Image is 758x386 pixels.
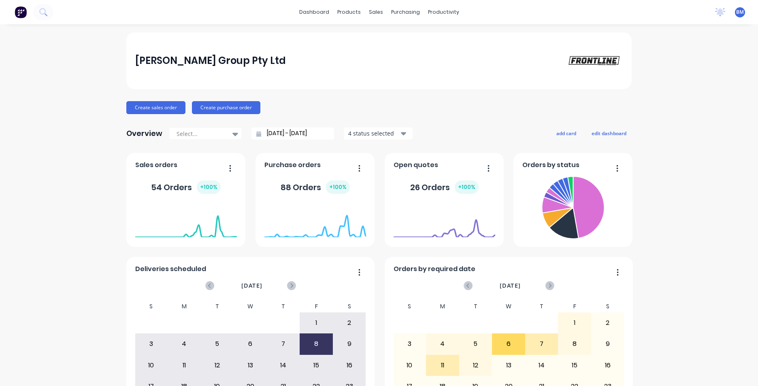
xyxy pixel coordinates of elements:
div: 8 [300,334,332,354]
div: T [267,301,300,312]
div: 11 [168,355,200,375]
div: 13 [234,355,266,375]
div: + 100 % [326,180,350,194]
div: S [393,301,426,312]
div: T [525,301,558,312]
div: 9 [333,334,366,354]
div: 7 [526,334,558,354]
div: 12 [460,355,492,375]
span: [DATE] [241,281,262,290]
div: 14 [267,355,300,375]
div: 2 [592,313,624,333]
button: edit dashboard [586,128,632,138]
div: S [135,301,168,312]
div: 10 [394,355,426,375]
div: 3 [135,334,168,354]
div: products [333,6,365,18]
div: 5 [460,334,492,354]
img: Factory [15,6,27,18]
div: S [591,301,624,312]
div: 6 [492,334,525,354]
div: 8 [558,334,591,354]
a: dashboard [295,6,333,18]
div: 16 [333,355,366,375]
div: T [459,301,492,312]
div: 7 [267,334,300,354]
div: 2 [333,313,366,333]
div: 16 [592,355,624,375]
button: 4 status selected [344,127,413,140]
div: [PERSON_NAME] Group Pty Ltd [135,53,286,69]
span: Purchase orders [264,160,321,170]
div: 54 Orders [151,180,221,194]
div: 1 [558,313,591,333]
button: add card [551,128,581,138]
div: 14 [526,355,558,375]
span: BM [736,8,744,16]
div: 3 [394,334,426,354]
button: Create purchase order [192,101,260,114]
div: W [234,301,267,312]
div: 12 [201,355,234,375]
div: 13 [492,355,525,375]
div: purchasing [387,6,424,18]
div: productivity [424,6,463,18]
div: 11 [426,355,459,375]
div: M [426,301,459,312]
div: F [558,301,591,312]
div: 1 [300,313,332,333]
div: 26 Orders [410,180,479,194]
div: + 100 % [455,180,479,194]
div: W [492,301,525,312]
div: 88 Orders [281,180,350,194]
div: 5 [201,334,234,354]
span: Sales orders [135,160,177,170]
div: 15 [300,355,332,375]
div: 15 [558,355,591,375]
div: 6 [234,334,266,354]
div: 4 status selected [348,129,399,138]
img: Calley Group Pty Ltd [566,54,623,67]
div: M [168,301,201,312]
div: S [333,301,366,312]
div: 9 [592,334,624,354]
div: T [201,301,234,312]
div: + 100 % [197,180,221,194]
div: 4 [168,334,200,354]
span: Orders by status [522,160,579,170]
span: Open quotes [394,160,438,170]
div: Overview [126,125,162,142]
div: 10 [135,355,168,375]
span: [DATE] [500,281,521,290]
div: 4 [426,334,459,354]
div: sales [365,6,387,18]
div: F [300,301,333,312]
button: Create sales order [126,101,185,114]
